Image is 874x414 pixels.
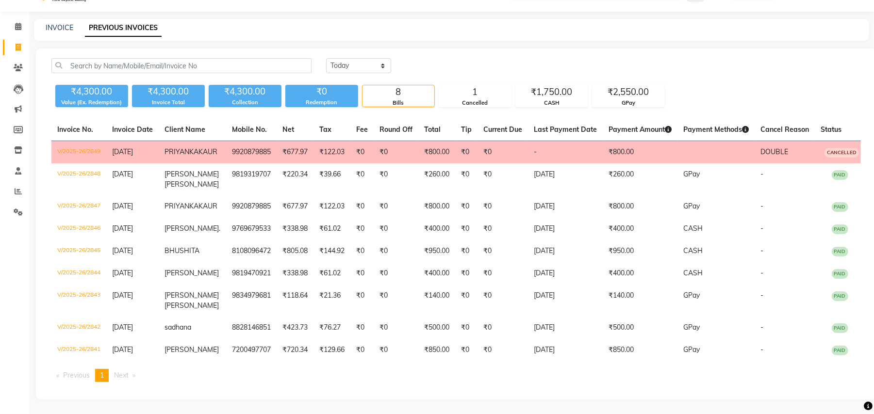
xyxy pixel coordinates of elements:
td: ₹0 [374,163,418,195]
div: Redemption [285,98,358,107]
td: ₹0 [350,262,374,285]
td: ₹21.36 [313,285,350,317]
input: Search by Name/Mobile/Email/Invoice No [51,58,312,73]
a: INVOICE [46,23,73,32]
div: Bills [363,99,434,107]
span: - [760,224,763,233]
td: V/2025-26/2841 [51,339,106,361]
span: GPay [683,345,700,354]
span: GPay [683,202,700,210]
span: PAID [832,247,848,256]
td: 9920879885 [226,195,277,218]
span: GPay [683,170,700,178]
span: [PERSON_NAME] [165,180,219,189]
td: V/2025-26/2849 [51,141,106,164]
td: ₹423.73 [277,317,313,339]
td: ₹0 [350,317,374,339]
span: DOUBLE [760,147,788,156]
td: ₹0 [455,339,478,361]
span: BHUSHITA [165,246,199,255]
td: ₹950.00 [603,240,677,262]
td: ₹500.00 [603,317,677,339]
td: ₹0 [374,285,418,317]
span: Net [282,125,294,134]
span: Total [424,125,441,134]
div: 8 [363,85,434,99]
span: Previous [63,371,90,380]
td: ₹0 [455,317,478,339]
td: ₹805.08 [277,240,313,262]
span: [PERSON_NAME] [165,170,219,178]
td: ₹0 [350,339,374,361]
span: Payment Amount [609,125,672,134]
td: ₹0 [478,195,528,218]
span: [DATE] [112,246,133,255]
span: Mobile No. [232,125,267,134]
span: GPay [683,291,700,300]
div: ₹1,750.00 [516,85,588,99]
td: ₹0 [374,141,418,164]
td: V/2025-26/2847 [51,195,106,218]
td: ₹677.97 [277,141,313,164]
td: ₹0 [374,262,418,285]
td: ₹0 [455,141,478,164]
td: ₹850.00 [418,339,455,361]
td: ₹800.00 [418,141,455,164]
td: ₹39.66 [313,163,350,195]
td: ₹260.00 [418,163,455,195]
div: Invoice Total [132,98,205,107]
nav: Pagination [51,369,861,382]
td: [DATE] [528,317,603,339]
td: ₹220.34 [277,163,313,195]
span: - [760,345,763,354]
td: ₹61.02 [313,218,350,240]
span: Current Due [483,125,522,134]
span: [DATE] [112,345,133,354]
td: ₹0 [350,195,374,218]
span: KAUR [198,202,217,210]
span: - [760,291,763,300]
span: PAID [832,269,848,279]
td: ₹338.98 [277,218,313,240]
span: GPay [683,323,700,332]
span: Cancel Reason [760,125,809,134]
div: Value (Ex. Redemption) [55,98,128,107]
div: ₹4,300.00 [132,85,205,98]
span: PAID [832,202,848,212]
td: ₹0 [455,163,478,195]
td: 9834979681 [226,285,277,317]
div: ₹4,300.00 [209,85,281,98]
td: ₹0 [350,240,374,262]
td: ₹400.00 [603,218,677,240]
span: [DATE] [112,323,133,332]
td: ₹0 [350,285,374,317]
td: ₹0 [478,163,528,195]
td: ₹0 [478,240,528,262]
div: Cancelled [439,99,511,107]
div: Collection [209,98,281,107]
td: ₹950.00 [418,240,455,262]
td: ₹800.00 [603,141,677,164]
td: 8108096472 [226,240,277,262]
span: Invoice No. [57,125,93,134]
span: Tax [319,125,331,134]
td: V/2025-26/2846 [51,218,106,240]
span: KAUR [198,147,217,156]
span: Invoice Date [112,125,153,134]
td: ₹0 [478,141,528,164]
td: 9920879885 [226,141,277,164]
td: ₹61.02 [313,262,350,285]
span: - [760,323,763,332]
td: ₹140.00 [603,285,677,317]
span: Client Name [165,125,205,134]
span: Payment Methods [683,125,749,134]
span: PAID [832,291,848,301]
span: PAID [832,323,848,333]
span: PRIYANKA [165,202,198,210]
span: CANCELLED [825,148,859,158]
td: ₹400.00 [418,262,455,285]
span: PAID [832,224,848,234]
td: [DATE] [528,163,603,195]
td: ₹0 [478,218,528,240]
div: CASH [516,99,588,107]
